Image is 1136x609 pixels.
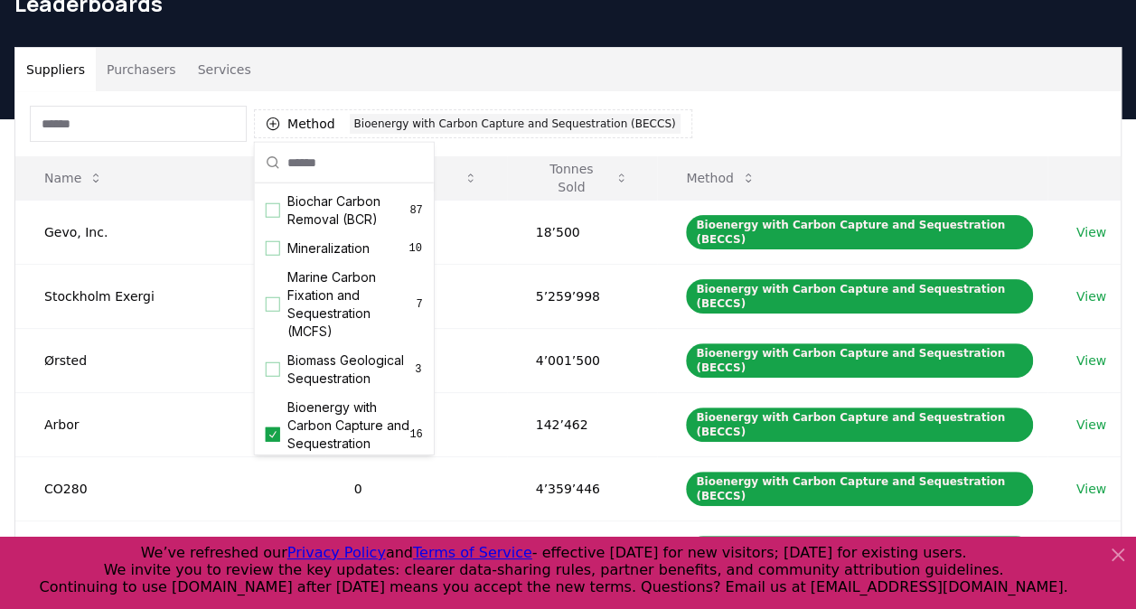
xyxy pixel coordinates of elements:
td: Stockholm Exergi [15,264,325,328]
a: View [1076,287,1106,305]
div: Bioenergy with Carbon Capture and Sequestration (BECCS) [686,472,1033,506]
span: Bioenergy with Carbon Capture and Sequestration (BECCS) [287,398,410,471]
span: 10 [408,241,423,256]
td: 4’359’446 [507,456,658,520]
button: MethodBioenergy with Carbon Capture and Sequestration (BECCS) [254,109,692,138]
td: 18’500 [507,200,658,264]
td: CO280 [15,456,325,520]
button: Name [30,160,117,196]
td: 4’001’500 [507,328,658,392]
div: Bioenergy with Carbon Capture and Sequestration (BECCS) [686,536,1033,570]
span: Mineralization [287,239,370,258]
td: Arbor [15,392,325,456]
span: Marine Carbon Fixation and Sequestration (MCFS) [287,268,417,341]
button: Purchasers [96,48,187,91]
span: 16 [409,427,422,442]
div: Bioenergy with Carbon Capture and Sequestration (BECCS) [686,215,1033,249]
td: 5’259’998 [507,264,658,328]
span: 3 [414,362,423,377]
div: Bioenergy with Carbon Capture and Sequestration (BECCS) [686,343,1033,378]
div: Bioenergy with Carbon Capture and Sequestration (BECCS) [350,114,681,134]
button: Services [187,48,262,91]
span: 87 [409,203,422,218]
span: Biomass Geological Sequestration [287,351,414,388]
td: 0 [325,456,507,520]
td: 0 [325,520,507,585]
span: Biochar Carbon Removal (BCR) [287,192,410,229]
div: Bioenergy with Carbon Capture and Sequestration (BECCS) [686,408,1033,442]
td: Gevo, Inc. [15,200,325,264]
a: View [1076,351,1106,370]
span: 7 [416,297,422,312]
button: Method [671,160,770,196]
button: Tonnes Sold [521,160,643,196]
button: Suppliers [15,48,96,91]
td: 142’462 [507,392,658,456]
div: Bioenergy with Carbon Capture and Sequestration (BECCS) [686,279,1033,314]
td: Ørsted [15,328,325,392]
td: 120’000 [507,520,658,585]
a: View [1076,480,1106,498]
td: Öresundskraft AB [15,520,325,585]
a: View [1076,223,1106,241]
a: View [1076,416,1106,434]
